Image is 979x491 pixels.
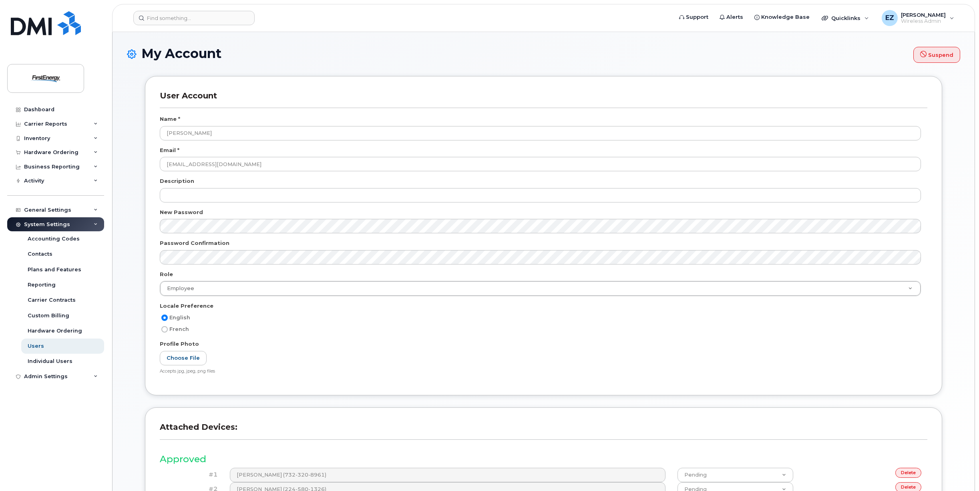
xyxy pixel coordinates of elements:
[161,326,168,333] input: French
[160,454,927,464] h3: Approved
[169,315,190,321] span: English
[895,468,921,478] a: delete
[166,471,218,478] h4: #1
[160,239,229,247] label: Password Confirmation
[160,146,179,154] label: Email *
[169,326,189,332] span: French
[160,302,213,310] label: Locale Preference
[161,315,168,321] input: English
[160,91,927,108] h3: User Account
[160,271,173,278] label: Role
[160,208,203,216] label: New Password
[913,47,960,63] button: Suspend
[160,340,199,348] label: Profile Photo
[160,369,921,375] div: Accepts jpg, jpeg, png files
[160,351,207,366] label: Choose File
[160,177,194,185] label: Description
[162,285,194,292] span: Employee
[127,46,960,63] h1: My Account
[160,115,180,123] label: Name *
[160,281,921,296] a: Employee
[160,422,927,439] h3: Attached Devices:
